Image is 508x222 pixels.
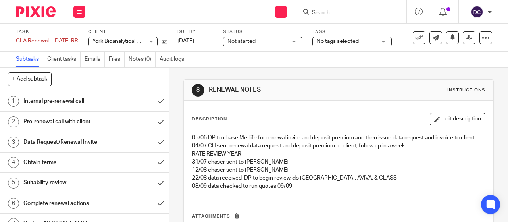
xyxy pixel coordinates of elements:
a: Subtasks [16,52,43,67]
div: 8 [192,84,204,97]
img: svg%3E [471,6,483,18]
h1: RENEWAL NOTES [209,86,356,94]
h1: Internal pre-renewal call [23,95,104,107]
p: 05/06 DP to chase Metlife for renewal invite and deposit premium and then issue data request and ... [192,134,485,142]
h1: Obtain terms [23,156,104,168]
a: Files [109,52,125,67]
div: GLA Renewal - 01/08/2025 RR [16,37,78,45]
div: GLA Renewal - [DATE] RR [16,37,78,45]
h1: Pre-renewal call with client [23,116,104,127]
a: Notes (0) [129,52,156,67]
a: Audit logs [160,52,188,67]
div: 6 [8,198,19,209]
h1: Complete renewal actions [23,197,104,209]
span: No tags selected [317,39,359,44]
h1: Data Request/Renewal Invite [23,136,104,148]
label: Task [16,29,78,35]
span: Not started [227,39,256,44]
p: 12/08 chaser sent to [PERSON_NAME] [192,166,485,174]
label: Client [88,29,167,35]
h1: Suitability review [23,177,104,189]
a: Emails [85,52,105,67]
div: 4 [8,157,19,168]
span: Attachments [192,214,230,218]
p: 08/09 data checked to run quotes 09/09 [192,182,485,190]
span: York Bioanalytical Solutions Ltd [92,39,169,44]
label: Status [223,29,302,35]
span: [DATE] [177,38,194,44]
p: RATE REVIEW YEAR [192,150,485,158]
div: Instructions [447,87,485,93]
p: 04/07 CH sent renewal data request and deposit premium to client, follow up in a week. [192,142,485,150]
button: Edit description [430,113,485,125]
label: Tags [312,29,392,35]
div: 1 [8,96,19,107]
div: 5 [8,178,19,189]
a: Client tasks [47,52,81,67]
p: 22/08 data received, DP to begin review. do [GEOGRAPHIC_DATA], AVIVA, & CLASS [192,174,485,182]
div: 2 [8,116,19,127]
button: + Add subtask [8,72,52,86]
p: Description [192,116,227,122]
label: Due by [177,29,213,35]
p: 31/07 chaser sent to [PERSON_NAME] [192,158,485,166]
img: Pixie [16,6,56,17]
div: 3 [8,137,19,148]
input: Search [311,10,383,17]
